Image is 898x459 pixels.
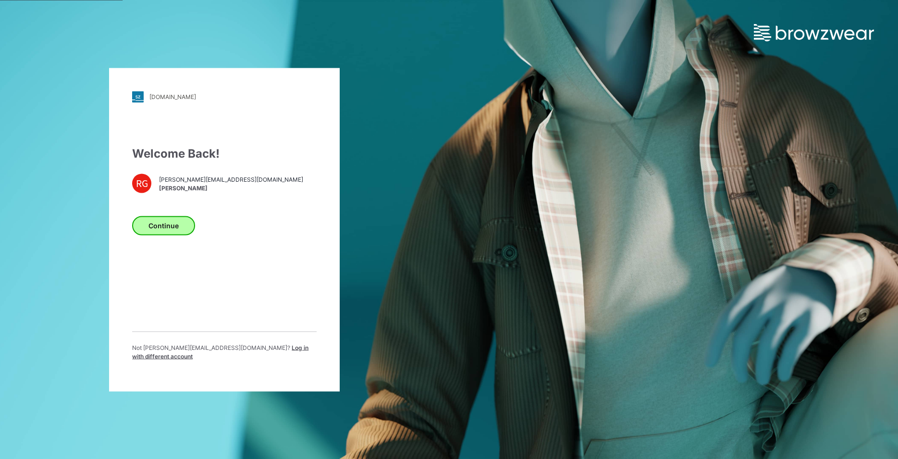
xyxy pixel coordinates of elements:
img: stylezone-logo.562084cfcfab977791bfbf7441f1a819.svg [132,91,144,102]
p: Not [PERSON_NAME][EMAIL_ADDRESS][DOMAIN_NAME] ? [132,343,317,360]
a: [DOMAIN_NAME] [132,91,317,102]
div: RG [132,174,151,193]
img: browzwear-logo.e42bd6dac1945053ebaf764b6aa21510.svg [754,24,874,41]
span: [PERSON_NAME] [159,184,303,193]
button: Continue [132,216,195,235]
div: Welcome Back! [132,145,317,162]
div: [DOMAIN_NAME] [149,93,196,100]
span: [PERSON_NAME][EMAIL_ADDRESS][DOMAIN_NAME] [159,175,303,184]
